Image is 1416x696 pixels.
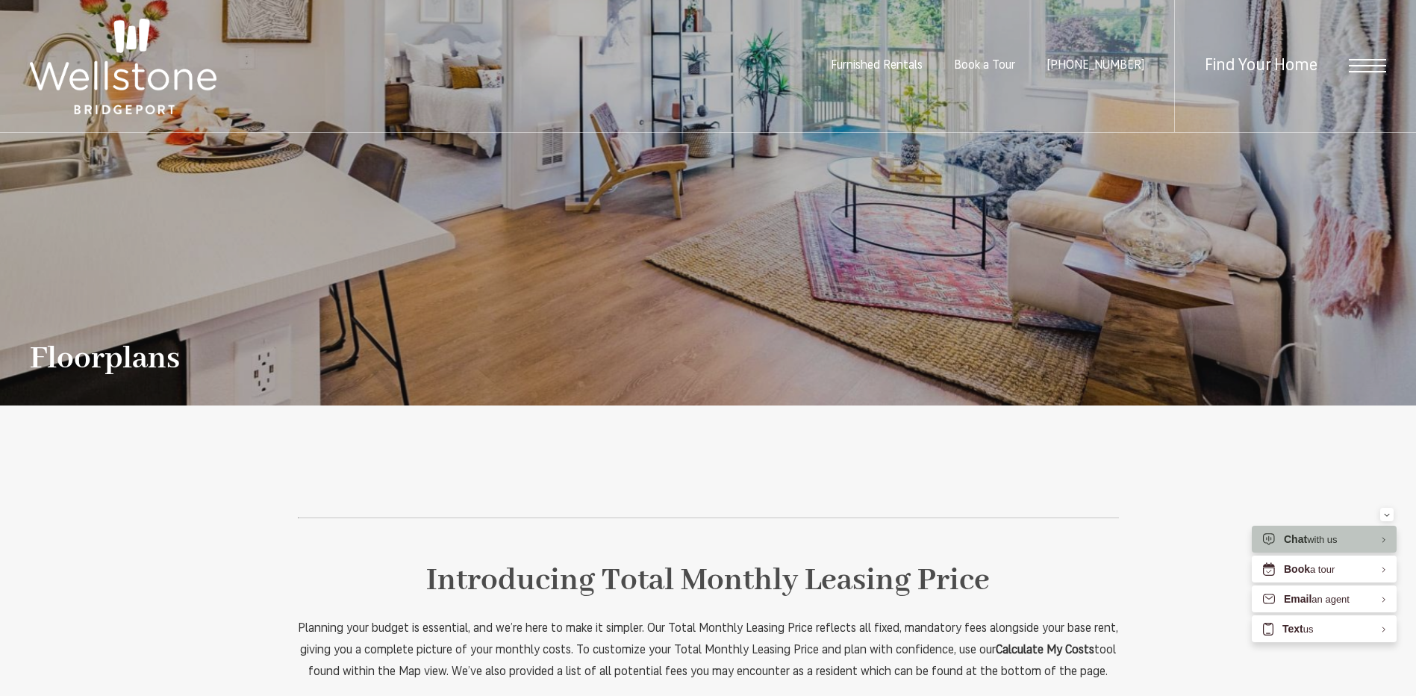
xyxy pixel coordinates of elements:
[1349,59,1386,72] button: Open Menu
[831,60,923,72] a: Furnished Rentals
[30,19,216,114] img: Wellstone
[1205,58,1317,75] a: Find Your Home
[1047,60,1144,72] a: Call us at (253) 400-3144
[30,342,180,376] h1: Floorplans
[1047,60,1144,72] span: [PHONE_NUMBER]
[298,618,1119,683] p: Planning your budget is essential, and we’re here to make it simpler. Our Total Monthly Leasing P...
[954,60,1015,72] a: Book a Tour
[996,644,1094,656] strong: Calculate My Costs
[298,556,1119,606] h2: Introducing Total Monthly Leasing Price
